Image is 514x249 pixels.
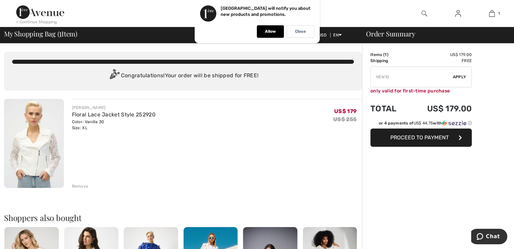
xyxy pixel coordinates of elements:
[421,9,427,18] img: search the website
[413,121,433,126] span: US$ 44.75
[471,229,507,246] iframe: Opens a widget where you can chat to one of our agents
[358,30,510,37] div: Order Summary
[450,9,466,18] a: Sign In
[107,69,121,83] img: Congratulation2.svg
[489,9,495,18] img: My Bag
[370,120,472,129] div: or 4 payments ofUS$ 44.75withSezzle Click to learn more about Sezzle
[12,69,354,83] div: Congratulations! Your order will be shipped for FREE!
[379,120,472,126] div: or 4 payments of with
[453,74,466,80] span: Apply
[16,5,64,19] img: 1ère Avenue
[59,29,62,37] span: 1
[408,58,472,64] td: Free
[408,52,472,58] td: US$ 179.00
[221,6,311,17] p: [GEOGRAPHIC_DATA] will notify you about new products and promotions.
[295,29,306,34] p: Close
[72,183,89,189] div: Remove
[370,52,408,58] td: Items ( )
[16,19,57,25] div: < Continue Shopping
[370,58,408,64] td: Shipping
[72,111,155,118] a: Floral Lace Jacket Style 252920
[390,134,449,141] span: Proceed to Payment
[475,9,508,18] a: 1
[442,120,466,126] img: Sezzle
[334,108,357,114] span: US$ 179
[4,30,77,37] span: My Shopping Bag ( Item)
[265,29,276,34] p: Allow
[385,52,387,57] span: 1
[455,9,461,18] img: My Info
[4,214,362,222] h2: Shoppers also bought
[333,33,342,37] span: EN
[370,97,408,120] td: Total
[72,105,155,111] div: [PERSON_NAME]
[72,119,155,131] div: Color: Vanilla 30 Size: XL
[370,129,472,147] button: Proceed to Payment
[498,10,500,17] span: 1
[370,87,472,94] div: only valid for first-time purchase
[333,116,357,122] s: US$ 255
[408,97,472,120] td: US$ 179.00
[4,99,64,188] img: Floral Lace Jacket Style 252920
[371,67,453,87] input: Promo code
